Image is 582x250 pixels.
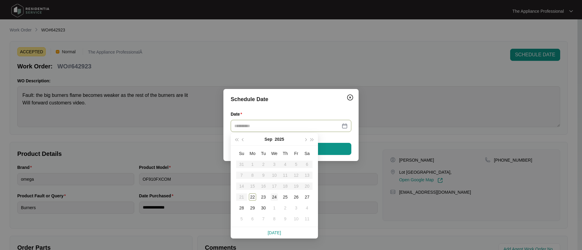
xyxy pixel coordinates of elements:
div: 23 [260,193,267,201]
div: 6 [249,215,256,222]
td: 2025-10-11 [302,213,313,224]
td: 2025-10-06 [247,213,258,224]
div: 3 [293,204,300,212]
td: 2025-09-26 [291,192,302,202]
td: 2025-10-08 [269,213,280,224]
div: 9 [282,215,289,222]
div: 26 [293,193,300,201]
button: Sep [265,133,273,145]
div: 4 [303,204,311,212]
div: 10 [293,215,300,222]
td: 2025-09-28 [236,202,247,213]
div: 11 [303,215,311,222]
div: 2 [282,204,289,212]
th: Th [280,148,291,159]
td: 2025-10-10 [291,213,302,224]
td: 2025-10-09 [280,213,291,224]
td: 2025-09-27 [302,192,313,202]
input: Date [234,123,340,129]
div: 24 [271,193,278,201]
button: Close [345,93,355,102]
div: 1 [271,204,278,212]
div: 28 [238,204,245,212]
th: We [269,148,280,159]
div: 29 [249,204,256,212]
label: Date [231,111,245,117]
th: Fr [291,148,302,159]
div: 5 [238,215,245,222]
a: [DATE] [268,230,281,235]
td: 2025-10-07 [258,213,269,224]
div: 22 [249,193,256,201]
th: Tu [258,148,269,159]
td: 2025-10-04 [302,202,313,213]
td: 2025-09-22 [247,192,258,202]
div: 8 [271,215,278,222]
td: 2025-10-01 [269,202,280,213]
th: Su [236,148,247,159]
th: Mo [247,148,258,159]
div: 25 [282,193,289,201]
td: 2025-10-03 [291,202,302,213]
div: Schedule Date [231,95,351,104]
div: 27 [303,193,311,201]
td: 2025-10-05 [236,213,247,224]
td: 2025-09-23 [258,192,269,202]
div: 7 [260,215,267,222]
th: Sa [302,148,313,159]
div: 30 [260,204,267,212]
td: 2025-09-29 [247,202,258,213]
td: 2025-09-25 [280,192,291,202]
td: 2025-10-02 [280,202,291,213]
button: 2025 [275,133,284,145]
td: 2025-09-30 [258,202,269,213]
td: 2025-09-24 [269,192,280,202]
img: closeCircle [346,94,354,101]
